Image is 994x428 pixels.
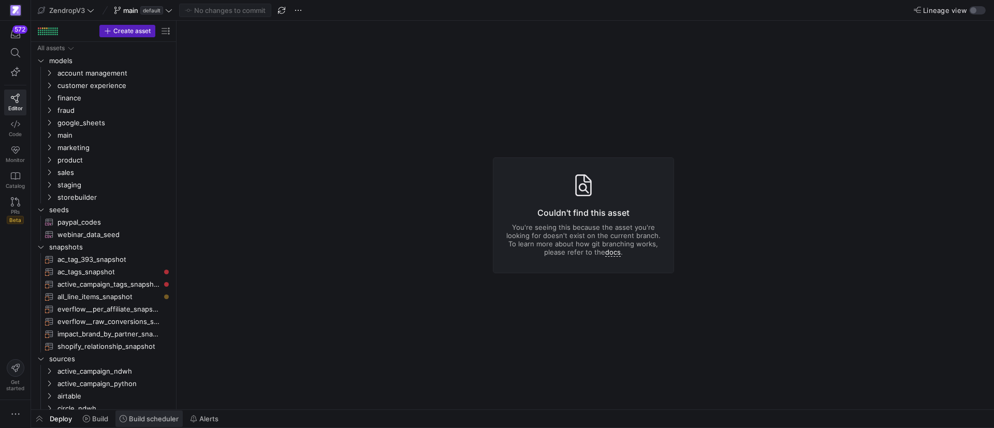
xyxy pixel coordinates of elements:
[92,415,108,423] span: Build
[111,4,175,17] button: maindefault
[57,266,160,278] span: ac_tags_snapshot​​​​​​​
[35,241,172,253] div: Press SPACE to select this row.
[4,115,26,141] a: Code
[4,167,26,193] a: Catalog
[35,402,172,415] div: Press SPACE to select this row.
[57,92,170,104] span: finance
[35,67,172,79] div: Press SPACE to select this row.
[57,328,160,340] span: impact_brand_by_partner_snapshot​​​​​​​
[35,116,172,129] div: Press SPACE to select this row.
[35,4,97,17] button: ZendropV3
[605,248,621,257] a: docs
[12,25,27,34] div: 572
[57,390,170,402] span: airtable
[7,216,24,224] span: Beta
[199,415,218,423] span: Alerts
[57,254,160,265] span: ac_tag_393_snapshot​​​​​​​
[35,129,172,141] div: Press SPACE to select this row.
[6,379,24,391] span: Get started
[35,166,172,179] div: Press SPACE to select this row.
[49,353,170,365] span: sources
[8,105,23,111] span: Editor
[57,179,170,191] span: staging
[35,365,172,377] div: Press SPACE to select this row.
[35,390,172,402] div: Press SPACE to select this row.
[35,290,172,303] div: Press SPACE to select this row.
[113,27,151,35] span: Create asset
[57,341,160,352] span: shopify_relationship_snapshot​​​​​​​
[57,378,170,390] span: active_campaign_python
[9,131,22,137] span: Code
[6,157,25,163] span: Monitor
[35,154,172,166] div: Press SPACE to select this row.
[35,303,172,315] a: everflow__per_affiliate_snapshot​​​​​​​
[35,141,172,154] div: Press SPACE to select this row.
[35,278,172,290] div: Press SPACE to select this row.
[57,278,160,290] span: active_campaign_tags_snapshot​​​​​​​
[35,179,172,191] div: Press SPACE to select this row.
[35,253,172,265] div: Press SPACE to select this row.
[35,315,172,328] div: Press SPACE to select this row.
[35,42,172,54] div: Press SPACE to select this row.
[35,228,172,241] a: webinar_data_seed​​​​​​
[140,6,163,14] span: default
[37,45,65,52] div: All assets
[129,415,179,423] span: Build scheduler
[57,403,170,415] span: circle_ndwh
[57,365,170,377] span: active_campaign_ndwh
[4,2,26,19] a: https://storage.googleapis.com/y42-prod-data-exchange/images/qZXOSqkTtPuVcXVzF40oUlM07HVTwZXfPK0U...
[35,216,172,228] div: Press SPACE to select this row.
[35,315,172,328] a: everflow__raw_conversions_snapshot​​​​​​​
[35,253,172,265] a: ac_tag_393_snapshot​​​​​​​
[57,129,170,141] span: main
[57,291,160,303] span: all_line_items_snapshot​​​​​​​
[115,410,183,427] button: Build scheduler
[35,290,172,303] a: all_line_items_snapshot​​​​​​​
[57,67,170,79] span: account management
[49,55,170,67] span: models
[57,316,160,328] span: everflow__raw_conversions_snapshot​​​​​​​
[185,410,223,427] button: Alerts
[35,303,172,315] div: Press SPACE to select this row.
[35,92,172,104] div: Press SPACE to select this row.
[50,415,72,423] span: Deploy
[35,203,172,216] div: Press SPACE to select this row.
[11,209,20,215] span: PRs
[35,340,172,352] div: Press SPACE to select this row.
[10,5,21,16] img: https://storage.googleapis.com/y42-prod-data-exchange/images/qZXOSqkTtPuVcXVzF40oUlM07HVTwZXfPK0U...
[35,340,172,352] a: shopify_relationship_snapshot​​​​​​​
[123,6,138,14] span: main
[57,167,170,179] span: sales
[4,355,26,395] button: Getstarted
[4,25,26,43] button: 572
[57,229,160,241] span: webinar_data_seed​​​​​​
[57,191,170,203] span: storebuilder
[35,54,172,67] div: Press SPACE to select this row.
[35,352,172,365] div: Press SPACE to select this row.
[35,278,172,290] a: active_campaign_tags_snapshot​​​​​​​
[4,90,26,115] a: Editor
[35,265,172,278] a: ac_tags_snapshot​​​​​​​
[57,80,170,92] span: customer experience
[78,410,113,427] button: Build
[49,6,85,14] span: ZendropV3
[6,183,25,189] span: Catalog
[35,104,172,116] div: Press SPACE to select this row.
[57,142,170,154] span: marketing
[35,377,172,390] div: Press SPACE to select this row.
[57,117,170,129] span: google_sheets
[35,79,172,92] div: Press SPACE to select this row.
[57,303,160,315] span: everflow__per_affiliate_snapshot​​​​​​​
[57,216,160,228] span: paypal_codes​​​​​​
[35,191,172,203] div: Press SPACE to select this row.
[57,154,170,166] span: product
[49,241,170,253] span: snapshots
[49,204,170,216] span: seeds
[35,228,172,241] div: Press SPACE to select this row.
[35,216,172,228] a: paypal_codes​​​​​​
[99,25,155,37] button: Create asset
[35,328,172,340] a: impact_brand_by_partner_snapshot​​​​​​​
[506,206,661,219] h3: Couldn't find this asset
[35,265,172,278] div: Press SPACE to select this row.
[57,105,170,116] span: fraud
